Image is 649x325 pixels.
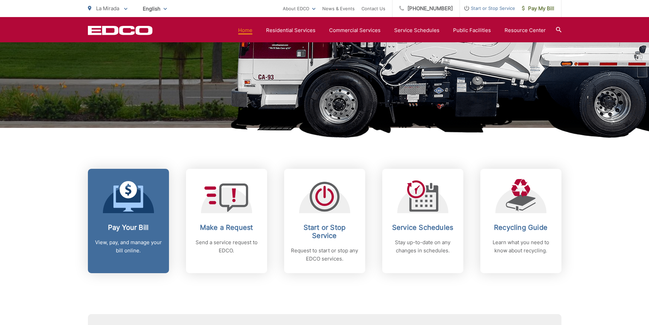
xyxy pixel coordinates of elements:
a: Commercial Services [329,26,381,34]
a: Home [238,26,252,34]
h2: Service Schedules [389,223,457,232]
a: Residential Services [266,26,315,34]
p: Learn what you need to know about recycling. [487,238,555,255]
p: Stay up-to-date on any changes in schedules. [389,238,457,255]
h2: Recycling Guide [487,223,555,232]
p: Request to start or stop any EDCO services. [291,247,358,263]
a: Public Facilities [453,26,491,34]
a: Recycling Guide Learn what you need to know about recycling. [480,169,561,273]
p: Send a service request to EDCO. [193,238,260,255]
p: View, pay, and manage your bill online. [95,238,162,255]
a: Make a Request Send a service request to EDCO. [186,169,267,273]
a: News & Events [322,4,355,13]
a: Contact Us [361,4,385,13]
a: Resource Center [505,26,546,34]
a: Service Schedules [394,26,439,34]
h2: Start or Stop Service [291,223,358,240]
a: Service Schedules Stay up-to-date on any changes in schedules. [382,169,463,273]
a: EDCD logo. Return to the homepage. [88,26,153,35]
h2: Make a Request [193,223,260,232]
span: English [138,3,172,15]
a: Pay Your Bill View, pay, and manage your bill online. [88,169,169,273]
span: La Mirada [96,5,119,12]
h2: Pay Your Bill [95,223,162,232]
span: Pay My Bill [522,4,554,13]
a: About EDCO [283,4,315,13]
